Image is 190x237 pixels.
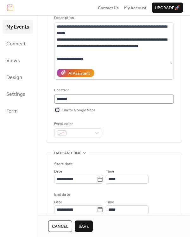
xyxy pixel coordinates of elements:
[3,20,33,34] a: My Events
[75,221,93,232] button: Save
[57,69,94,77] button: AI Assistant
[48,221,72,232] button: Cancel
[3,70,33,84] a: Design
[98,5,119,11] span: Contact Us
[124,4,146,11] a: My Account
[3,54,33,67] a: Views
[152,3,183,13] button: Upgrade🚀
[54,161,73,167] div: Start date
[54,150,81,156] span: Date and time
[3,37,33,50] a: Connect
[7,4,13,11] img: logo
[68,70,90,76] div: AI Assistant
[79,223,89,230] span: Save
[6,73,22,82] span: Design
[52,223,68,230] span: Cancel
[124,5,146,11] span: My Account
[6,106,18,116] span: Form
[54,191,70,198] div: End date
[62,107,96,114] span: Link to Google Maps
[106,168,114,175] span: Time
[155,5,180,11] span: Upgrade 🚀
[106,199,114,206] span: Time
[54,199,62,206] span: Date
[54,15,173,21] div: Description
[98,4,119,11] a: Contact Us
[54,121,101,127] div: Event color
[6,89,25,99] span: Settings
[6,39,26,49] span: Connect
[3,87,33,101] a: Settings
[3,104,33,118] a: Form
[54,87,173,94] div: Location
[6,56,20,66] span: Views
[6,22,29,32] span: My Events
[54,168,62,175] span: Date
